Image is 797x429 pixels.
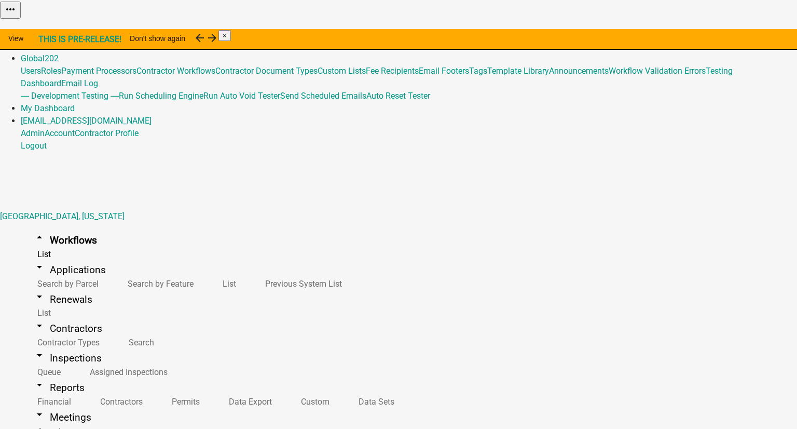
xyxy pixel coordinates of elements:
a: Search by Feature [111,273,206,295]
a: Data Export [212,391,284,413]
a: Announcements [549,66,609,76]
a: Applications [21,258,118,282]
div: [EMAIL_ADDRESS][DOMAIN_NAME] [21,127,789,152]
a: Logout [21,141,47,151]
i: arrow_drop_down [33,290,46,303]
a: Assigned Inspections [73,361,180,383]
a: Roles [41,66,61,76]
i: arrow_drop_up [33,231,46,244]
a: Workflows [21,228,109,252]
a: List [21,243,63,265]
a: Data Sets [342,391,407,413]
i: arrow_drop_down [33,379,46,391]
a: Contractors [84,391,155,413]
i: arrow_drop_down [33,408,46,421]
a: Email Footers [419,66,469,76]
a: Admin [21,128,45,138]
a: Auto Reset Tester [366,91,430,101]
a: List [21,302,63,324]
a: Send Scheduled Emails [280,91,366,101]
a: Custom Lists [318,66,366,76]
button: Don't show again [121,29,194,48]
a: Fee Recipients [366,66,419,76]
a: Account [45,128,75,138]
a: Contractor Document Types [215,66,318,76]
a: Search by Parcel [21,273,111,295]
a: Users [21,66,41,76]
i: more_horiz [4,3,17,16]
a: Contractor Profile [75,128,139,138]
a: Home [21,29,43,38]
a: Template Library [487,66,549,76]
span: 202 [45,53,59,63]
a: Workflow Validation Errors [609,66,706,76]
a: Queue [21,361,73,383]
i: arrow_back [194,32,206,44]
a: Run Auto Void Tester [203,91,280,101]
a: [EMAIL_ADDRESS][DOMAIN_NAME] [21,116,152,126]
strong: THIS IS PRE-RELEASE! [38,34,121,44]
i: arrow_drop_down [33,349,46,361]
i: arrow_drop_down [33,319,46,332]
a: Contractor Workflows [136,66,215,76]
a: Reports [21,376,97,400]
a: List [206,273,249,295]
a: Inspections [21,346,114,370]
i: arrow_drop_down [33,261,46,273]
a: Email Log [61,78,98,88]
a: Run Scheduling Engine [119,91,203,101]
a: Payment Processors [61,66,136,76]
a: ---- Development Testing ---- [21,91,119,101]
a: Contractor Types [21,331,112,354]
span: × [223,32,227,39]
a: Tags [469,66,487,76]
a: Permits [155,391,212,413]
a: Financial [21,391,84,413]
div: Global [21,65,789,102]
a: Custom [284,391,342,413]
a: My Dashboard [21,103,75,113]
a: Renewals [21,287,105,312]
a: Search [112,331,167,354]
a: Contractors [21,316,115,341]
button: Close [218,30,231,41]
a: Previous System List [249,273,354,295]
a: Global [21,53,59,63]
i: arrow_forward [206,32,218,44]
